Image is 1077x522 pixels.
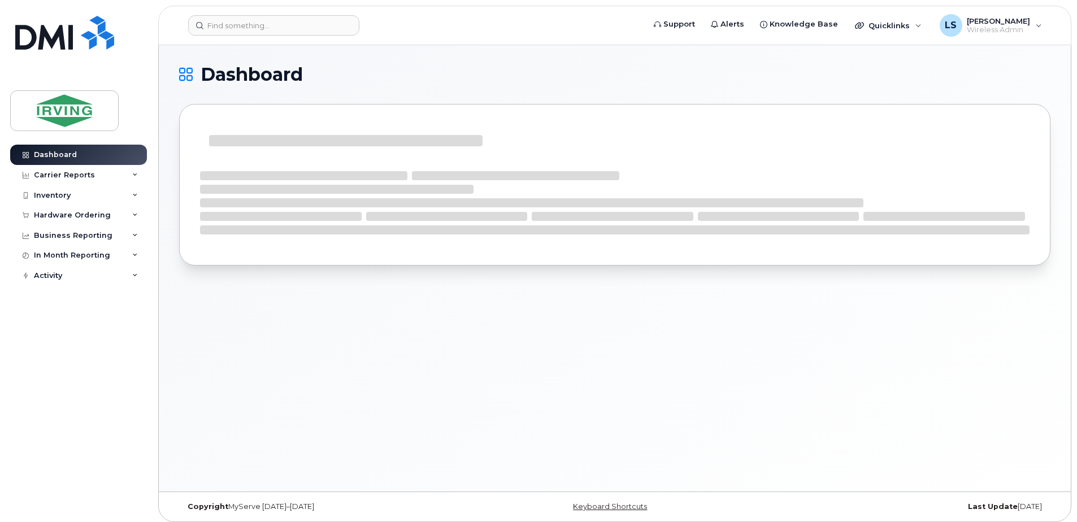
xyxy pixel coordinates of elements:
span: Dashboard [201,66,303,83]
div: [DATE] [760,502,1050,511]
strong: Last Update [968,502,1018,511]
div: MyServe [DATE]–[DATE] [179,502,470,511]
strong: Copyright [188,502,228,511]
a: Keyboard Shortcuts [573,502,647,511]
